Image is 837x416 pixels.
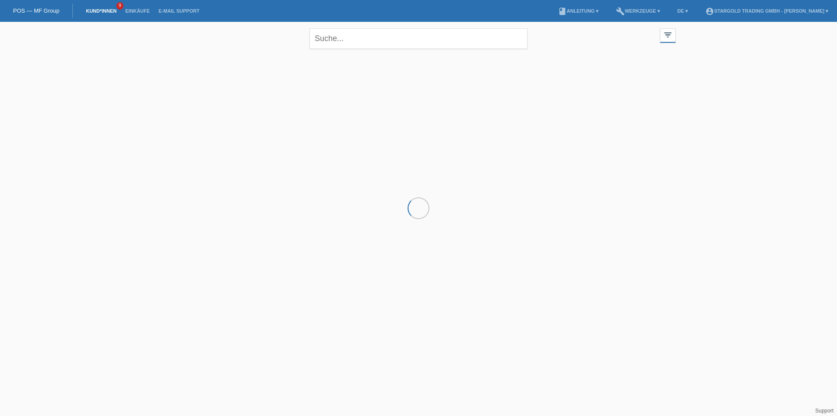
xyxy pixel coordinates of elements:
i: build [616,7,625,16]
a: E-Mail Support [154,8,204,14]
a: account_circleStargold Trading GmbH - [PERSON_NAME] ▾ [701,8,833,14]
a: DE ▾ [673,8,692,14]
a: POS — MF Group [13,7,59,14]
a: Einkäufe [121,8,154,14]
a: Kund*innen [82,8,121,14]
a: Support [815,408,834,414]
span: 9 [116,2,123,10]
input: Suche... [310,28,527,49]
a: buildWerkzeuge ▾ [612,8,664,14]
i: filter_list [663,30,673,40]
i: book [558,7,567,16]
a: bookAnleitung ▾ [554,8,603,14]
i: account_circle [705,7,714,16]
